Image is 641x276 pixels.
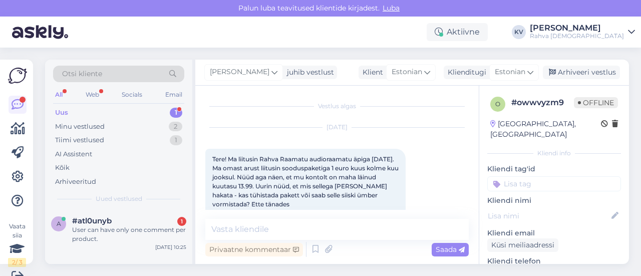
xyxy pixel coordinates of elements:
[487,256,621,266] p: Kliendi telefon
[53,88,65,101] div: All
[487,195,621,206] p: Kliendi nimi
[212,155,400,208] span: Tere! Ma liitusin Rahva Raamatu audioraamatu äpiga [DATE]. Ma omast arust liitusin sooduspaketiga...
[96,194,142,203] span: Uued vestlused
[487,238,558,252] div: Küsi meiliaadressi
[163,88,184,101] div: Email
[55,149,92,159] div: AI Assistent
[511,97,574,109] div: # owwvyzm9
[205,243,303,256] div: Privaatne kommentaar
[205,123,469,132] div: [DATE]
[55,108,68,118] div: Uus
[490,119,601,140] div: [GEOGRAPHIC_DATA], [GEOGRAPHIC_DATA]
[55,135,104,145] div: Tiimi vestlused
[120,88,144,101] div: Socials
[487,164,621,174] p: Kliendi tag'id
[487,149,621,158] div: Kliendi info
[487,176,621,191] input: Lisa tag
[8,68,27,84] img: Askly Logo
[444,67,486,78] div: Klienditugi
[359,67,383,78] div: Klient
[177,217,186,226] div: 1
[495,67,525,78] span: Estonian
[84,88,101,101] div: Web
[512,25,526,39] div: KV
[495,100,500,108] span: o
[57,220,61,227] span: a
[8,222,26,267] div: Vaata siia
[72,225,186,243] div: User can have only one comment per product.
[55,177,96,187] div: Arhiveeritud
[380,4,403,13] span: Luba
[62,69,102,79] span: Otsi kliente
[574,97,618,108] span: Offline
[8,258,26,267] div: 2 / 3
[155,243,186,251] div: [DATE] 10:25
[210,67,269,78] span: [PERSON_NAME]
[205,102,469,111] div: Vestlus algas
[283,67,334,78] div: juhib vestlust
[530,32,624,40] div: Rahva [DEMOGRAPHIC_DATA]
[55,122,105,132] div: Minu vestlused
[170,135,182,145] div: 1
[427,23,488,41] div: Aktiivne
[436,245,465,254] span: Saada
[169,122,182,132] div: 2
[55,163,70,173] div: Kõik
[170,108,182,118] div: 1
[530,24,624,32] div: [PERSON_NAME]
[392,67,422,78] span: Estonian
[487,228,621,238] p: Kliendi email
[543,66,620,79] div: Arhiveeri vestlus
[530,24,635,40] a: [PERSON_NAME]Rahva [DEMOGRAPHIC_DATA]
[488,210,609,221] input: Lisa nimi
[72,216,112,225] span: #atl0unyb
